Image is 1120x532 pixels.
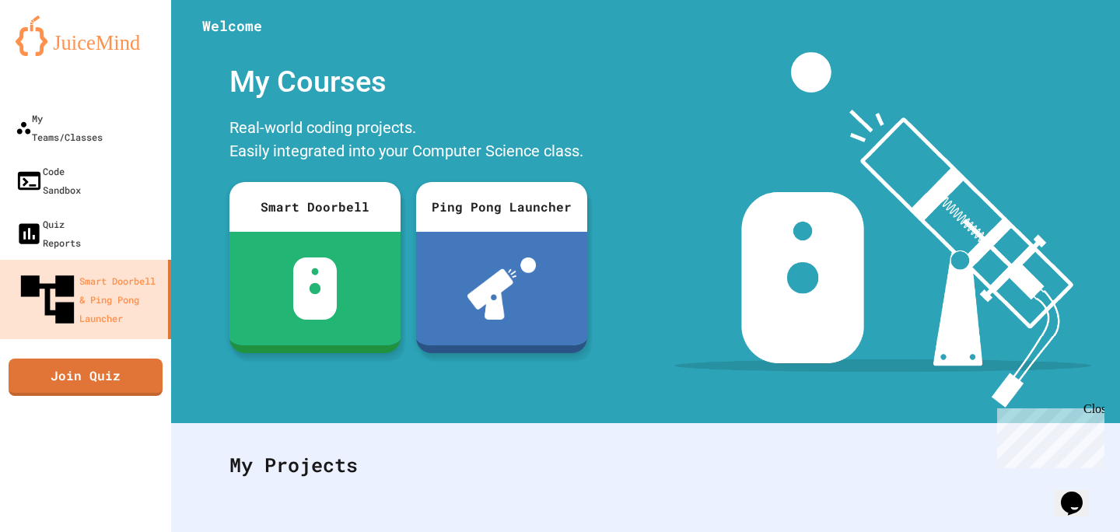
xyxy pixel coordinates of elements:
img: banner-image-my-projects.png [674,52,1091,408]
div: Real-world coding projects. Easily integrated into your Computer Science class. [222,112,595,170]
div: My Courses [222,52,595,112]
div: Quiz Reports [16,215,81,252]
iframe: chat widget [1055,470,1104,516]
div: My Teams/Classes [16,109,103,146]
div: Smart Doorbell [229,182,401,232]
img: ppl-with-ball.png [467,257,537,320]
a: Join Quiz [9,359,163,396]
img: sdb-white.svg [293,257,338,320]
div: Chat with us now!Close [6,6,107,99]
div: Smart Doorbell & Ping Pong Launcher [16,268,162,331]
div: My Projects [214,435,1077,495]
div: Ping Pong Launcher [416,182,587,232]
div: Code Sandbox [16,162,81,199]
img: logo-orange.svg [16,16,156,56]
iframe: chat widget [991,402,1104,468]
